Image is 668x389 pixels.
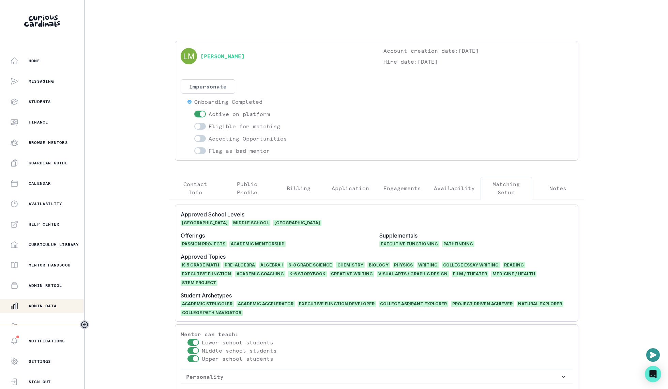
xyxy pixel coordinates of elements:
[383,184,421,192] p: Engagements
[202,355,273,363] p: Upper school students
[393,262,414,268] span: Physics
[202,338,273,346] p: Lower school students
[332,184,369,192] p: Application
[181,271,232,277] span: Executive Function
[209,110,270,118] p: Active on platform
[181,231,374,240] p: Offerings
[194,98,262,106] p: Onboarding Completed
[29,99,51,104] p: Students
[298,301,376,307] span: EXECUTIVE FUNCTION DEVELOPER
[442,262,500,268] span: College Essay Writing
[442,241,474,247] span: Pathfinding
[336,262,365,268] span: Chemistry
[383,47,573,55] p: Account creation date: [DATE]
[434,184,475,192] p: Availability
[379,241,439,247] span: Executive Functioning
[452,271,488,277] span: Film / Theater
[181,291,573,299] p: Student Archetypes
[80,320,89,329] button: Toggle sidebar
[491,271,536,277] span: Medicine / Health
[181,370,573,384] button: Personality
[181,241,227,247] span: Passion Projects
[181,48,197,64] img: svg
[24,15,60,27] img: Curious Cardinals Logo
[227,180,267,196] p: Public Profile
[186,373,560,381] p: Personality
[259,262,284,268] span: Algebra I
[181,280,217,286] span: STEM Project
[29,140,68,145] p: Browse Mentors
[287,262,333,268] span: 6-8 Grade Science
[181,330,573,338] p: Mentor can teach:
[451,301,514,307] span: PROJECT DRIVEN ACHIEVER
[287,184,310,192] p: Billing
[29,379,51,385] p: Sign Out
[181,310,243,316] span: COLLEGE PATH NAVIGATOR
[379,301,448,307] span: COLLEGE ASPIRANT EXPLORER
[181,79,235,94] button: Impersonate
[181,262,221,268] span: K-5 Grade Math
[29,283,62,288] p: Admin Retool
[200,52,245,60] a: [PERSON_NAME]
[288,271,327,277] span: K-6 Storybook
[202,346,277,355] p: Middle school students
[29,222,59,227] p: Help Center
[517,301,563,307] span: NATURAL EXPLORER
[377,271,449,277] span: Visual Arts / Graphic Design
[29,58,40,64] p: Home
[367,262,390,268] span: Biology
[29,303,57,309] p: Admin Data
[330,271,374,277] span: Creative Writing
[503,262,525,268] span: Reading
[175,180,215,196] p: Contact Info
[237,301,295,307] span: ACADEMIC ACCELERATOR
[181,301,234,307] span: ACADEMIC STRUGGLER
[209,122,280,130] p: Eligible for matching
[549,184,566,192] p: Notes
[417,262,439,268] span: Writing
[29,201,62,207] p: Availability
[29,338,65,344] p: Notifications
[29,79,54,84] p: Messaging
[229,241,286,247] span: Academic Mentorship
[29,160,68,166] p: Guardian Guide
[273,220,321,226] span: [GEOGRAPHIC_DATA]
[486,180,527,196] p: Matching Setup
[29,242,79,247] p: Curriculum Library
[181,210,374,218] p: Approved School Levels
[181,220,229,226] span: [GEOGRAPHIC_DATA]
[29,324,51,329] p: Matching
[29,359,51,364] p: Settings
[645,366,661,382] div: Open Intercom Messenger
[232,220,270,226] span: Middle School
[29,181,51,186] p: Calendar
[223,262,256,268] span: Pre-Algebra
[379,231,573,240] p: Supplementals
[209,134,287,143] p: Accepting Opportunities
[383,58,573,66] p: Hire date: [DATE]
[235,271,285,277] span: Academic Coaching
[646,348,660,362] button: Open or close messaging widget
[29,262,71,268] p: Mentor Handbook
[209,147,270,155] p: Flag as bad mentor
[181,253,573,261] p: Approved Topics
[29,119,48,125] p: Finance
